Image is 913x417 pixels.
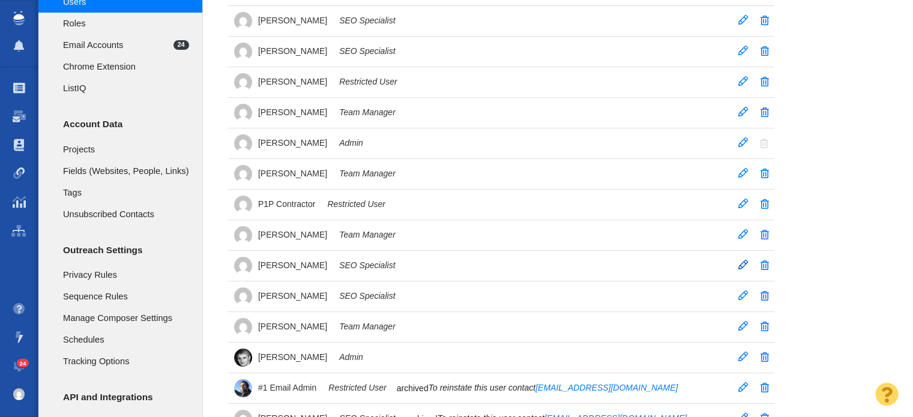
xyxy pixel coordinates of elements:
[339,137,363,148] em: Admin
[258,15,327,26] span: [PERSON_NAME]
[258,168,327,179] span: [PERSON_NAME]
[339,229,396,240] em: Team Manager
[429,383,678,392] em: To reinstate this user contact
[258,382,316,393] span: #1 Email Admin
[328,382,386,393] em: Restricted User
[63,38,173,52] span: Email Accounts
[339,46,395,56] em: SEO Specialist
[258,321,327,332] span: [PERSON_NAME]
[234,257,252,275] img: f969a929550c49b0f71394cf79ab7d2e
[339,321,396,332] em: Team Manager
[63,186,189,199] span: Tags
[397,383,429,394] span: archived
[234,226,252,244] img: 5fdd85798f82c50f5c45a90349a4caae
[63,208,189,221] span: Unsubscribed Contacts
[535,383,678,392] a: [EMAIL_ADDRESS][DOMAIN_NAME]
[63,355,189,368] span: Tracking Options
[63,164,189,178] span: Fields (Websites, People, Links)
[63,268,189,281] span: Privacy Rules
[13,11,24,25] img: buzzstream_logo_iconsimple.png
[173,40,189,50] span: 24
[13,388,25,400] img: d3895725eb174adcf95c2ff5092785ef
[339,290,395,301] em: SEO Specialist
[258,137,327,148] span: [PERSON_NAME]
[339,107,396,118] em: Team Manager
[258,46,327,56] span: [PERSON_NAME]
[339,15,395,26] em: SEO Specialist
[258,290,327,301] span: [PERSON_NAME]
[234,73,252,91] img: d478f18cf59100fc7fb393b65de463c2
[339,76,397,87] em: Restricted User
[339,168,396,179] em: Team Manager
[258,260,327,271] span: [PERSON_NAME]
[258,107,327,118] span: [PERSON_NAME]
[63,290,189,303] span: Sequence Rules
[63,311,189,325] span: Manage Composer Settings
[234,349,252,367] img: a86837b758f9a69365881dc781ee9f45
[234,165,252,183] img: 4d4450a2c5952a6e56f006464818e682
[258,199,315,209] span: P1P Contractor
[258,229,327,240] span: [PERSON_NAME]
[234,196,252,214] img: e993f40ed236f6fe77e44067b7a36b31
[234,134,252,152] img: d3895725eb174adcf95c2ff5092785ef
[234,104,252,122] img: c9363fb76f5993e53bff3b340d5c230a
[63,82,189,95] span: ListIQ
[258,76,327,87] span: [PERSON_NAME]
[234,43,252,61] img: fd22f7e66fffb527e0485d027231f14a
[234,379,252,397] img: 6a4aabef2772ddc104072b11d326efd0
[258,352,327,362] span: [PERSON_NAME]
[17,359,29,368] span: 24
[63,143,189,156] span: Projects
[339,260,395,271] em: SEO Specialist
[339,352,363,362] em: Admin
[63,60,189,73] span: Chrome Extension
[234,318,252,336] img: 0a657928374d280f0cbdf2a1688580e1
[234,12,252,30] img: 6666be2716d01fa25c64273d52b20fd7
[63,333,189,346] span: Schedules
[234,287,252,305] img: 8a21b1a12a7554901d364e890baed237
[63,17,189,30] span: Roles
[327,199,385,209] em: Restricted User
